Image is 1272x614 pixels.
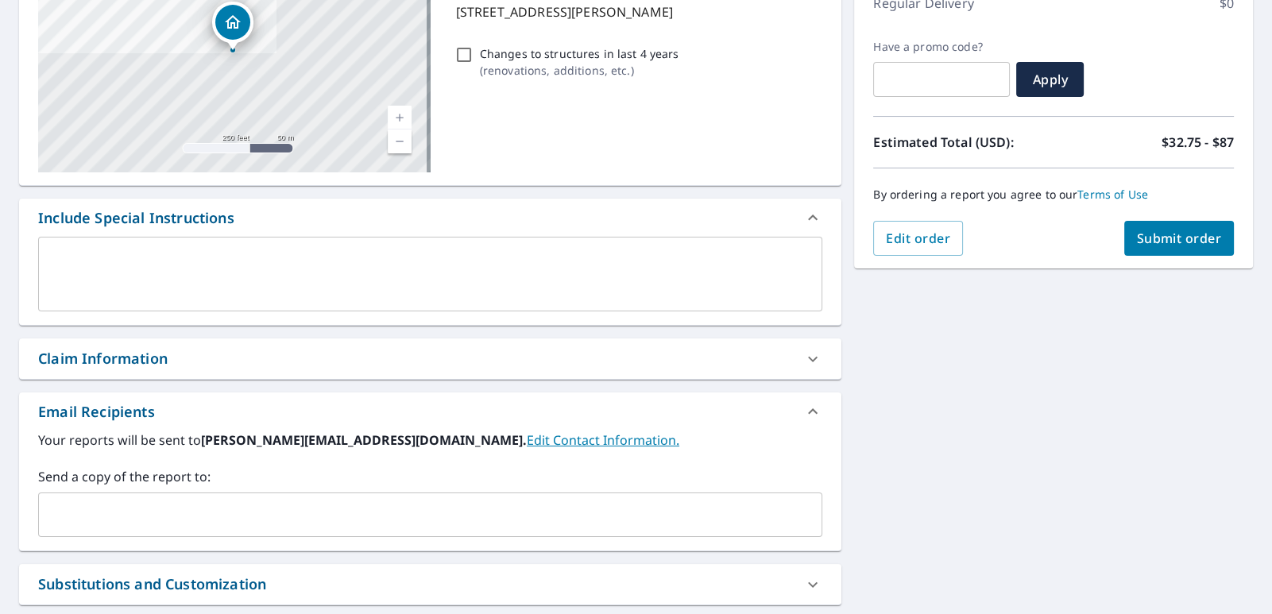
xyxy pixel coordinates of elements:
div: Substitutions and Customization [38,573,266,595]
p: Estimated Total (USD): [873,133,1054,152]
div: Include Special Instructions [38,207,234,229]
div: Email Recipients [38,401,155,423]
p: $32.75 - $87 [1162,133,1234,152]
button: Apply [1016,62,1084,97]
p: Changes to structures in last 4 years [480,45,679,62]
div: Claim Information [38,348,168,369]
a: EditContactInfo [527,431,679,449]
div: Dropped pin, building 1, Residential property, 24333 Hipsley Mill Rd Gaithersburg, MD 20882 [212,2,253,51]
span: Edit order [886,230,950,247]
button: Submit order [1124,221,1235,256]
div: Include Special Instructions [19,199,841,237]
div: Substitutions and Customization [19,564,841,604]
span: Apply [1029,71,1071,88]
a: Current Level 17, Zoom In [388,106,412,129]
p: [STREET_ADDRESS][PERSON_NAME] [456,2,817,21]
label: Send a copy of the report to: [38,467,822,486]
p: ( renovations, additions, etc. ) [480,62,679,79]
label: Have a promo code? [873,40,1010,54]
button: Edit order [873,221,963,256]
div: Claim Information [19,338,841,379]
p: By ordering a report you agree to our [873,187,1234,202]
label: Your reports will be sent to [38,431,822,450]
a: Current Level 17, Zoom Out [388,129,412,153]
div: Email Recipients [19,392,841,431]
span: Submit order [1137,230,1222,247]
b: [PERSON_NAME][EMAIL_ADDRESS][DOMAIN_NAME]. [201,431,527,449]
a: Terms of Use [1077,187,1148,202]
